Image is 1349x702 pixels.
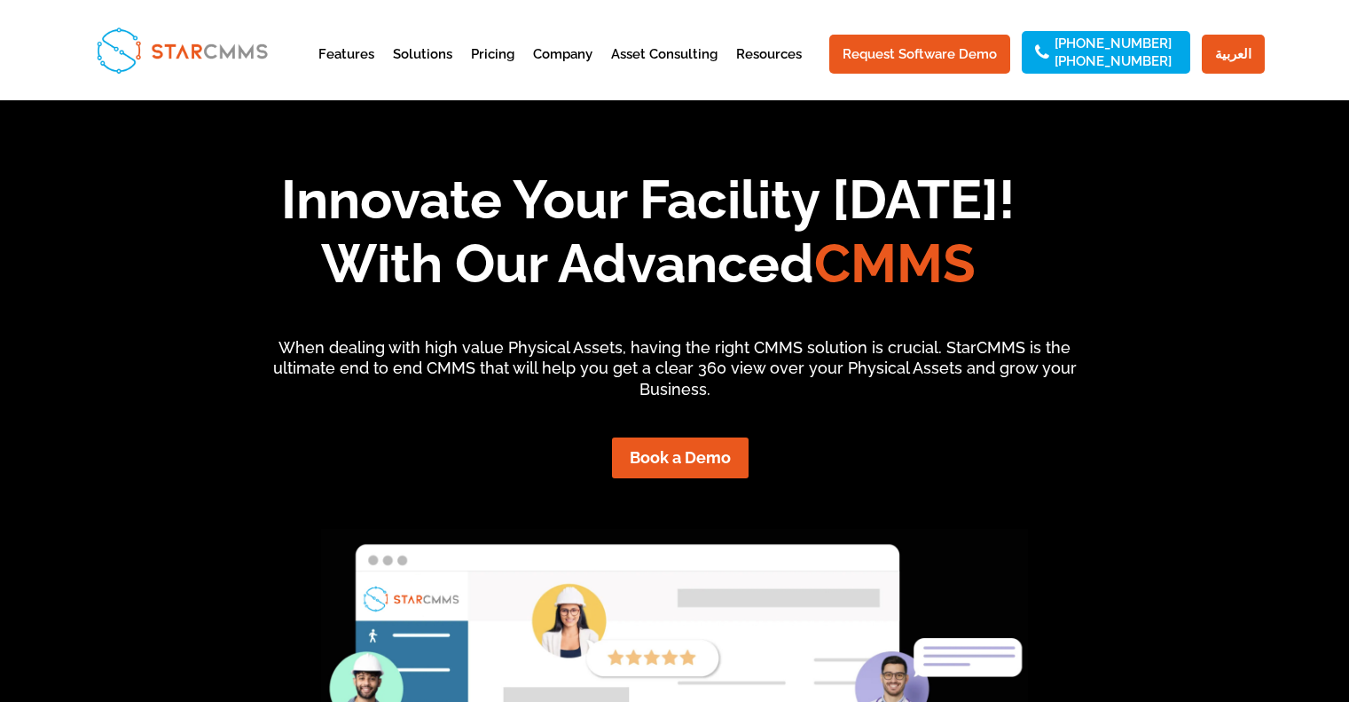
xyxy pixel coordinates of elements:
a: العربية [1202,35,1265,74]
a: Resources [736,48,802,91]
a: Pricing [471,48,514,91]
a: Book a Demo [612,438,749,477]
a: [PHONE_NUMBER] [1055,55,1172,67]
img: StarCMMS [89,20,275,81]
a: [PHONE_NUMBER] [1055,37,1172,50]
span: CMMS [814,233,976,295]
a: Asset Consulting [611,48,718,91]
p: When dealing with high value Physical Assets, having the right CMMS solution is crucial. StarCMMS... [256,337,1093,400]
a: Company [533,48,592,91]
a: Features [318,48,374,91]
h1: Innovate Your Facility [DATE]! With Our Advanced [33,168,1264,304]
a: Solutions [393,48,452,91]
a: Request Software Demo [829,35,1010,74]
